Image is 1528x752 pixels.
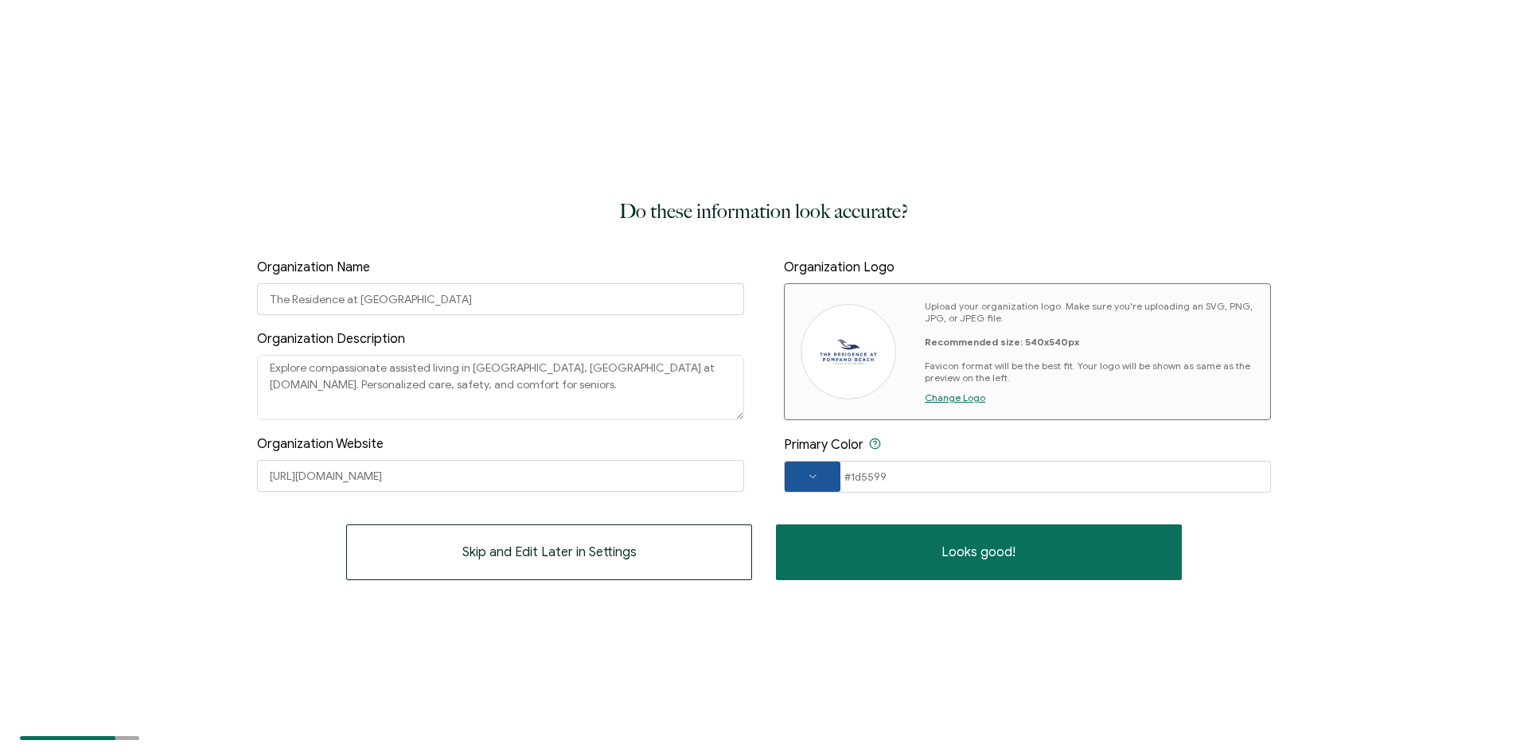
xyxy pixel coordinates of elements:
[257,283,744,315] input: Organization name
[257,460,744,492] input: Website
[257,331,405,347] span: Organization Description
[1448,676,1528,752] iframe: Chat Widget
[941,546,1015,559] span: Looks good!
[784,461,1271,493] input: HEX Code
[784,259,895,275] span: Organization Logo
[346,524,752,580] button: Skip and Edit Later in Settings
[925,392,985,403] span: Change Logo
[257,436,384,452] span: Organization Website
[925,300,1254,384] p: Upload your organization logo. Make sure you're uploading an SVG, PNG, JPG, or JPEG file. Favicon...
[776,524,1182,580] button: Looks good!
[257,259,370,275] span: Organization Name
[784,437,863,453] span: Primary Color
[619,196,909,228] h1: Do these information look accurate?
[462,546,637,559] span: Skip and Edit Later in Settings
[925,336,1079,348] b: Recommended size: 540x540px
